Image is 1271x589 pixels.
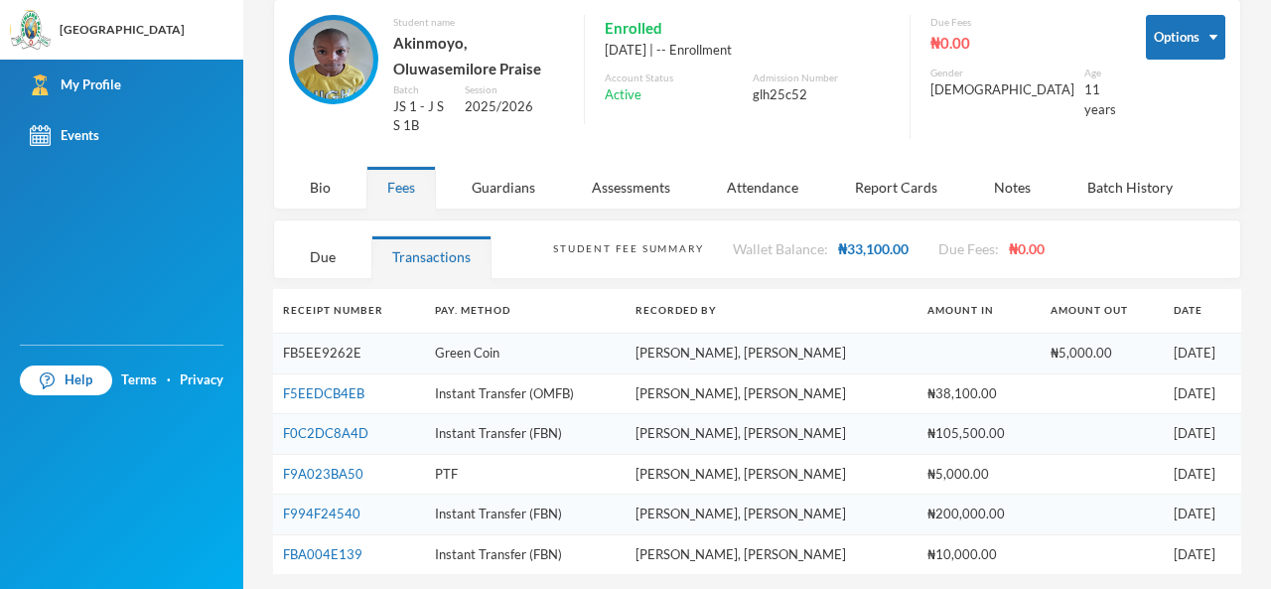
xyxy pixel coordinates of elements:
a: F9A023BA50 [283,466,363,482]
td: ₦200,000.00 [918,495,1041,535]
div: Batch [393,82,450,97]
td: [DATE] [1164,414,1241,455]
td: Green Coin [425,334,626,374]
img: STUDENT [294,20,373,99]
td: [PERSON_NAME], [PERSON_NAME] [626,373,917,414]
td: Instant Transfer (FBN) [425,495,626,535]
a: Terms [121,370,157,390]
div: My Profile [30,74,121,95]
div: Events [30,125,99,146]
img: logo [11,11,51,51]
th: Amount Out [1041,289,1164,334]
div: Student name [393,15,564,30]
a: F0C2DC8A4D [283,425,368,441]
div: Transactions [371,235,492,278]
td: ₦5,000.00 [918,454,1041,495]
td: [DATE] [1164,495,1241,535]
span: Wallet Balance: [733,240,828,257]
div: Assessments [571,166,691,209]
a: FB5EE9262E [283,345,361,361]
div: Attendance [706,166,819,209]
th: Receipt Number [273,289,425,334]
td: [DATE] [1164,373,1241,414]
div: [DATE] | -- Enrollment [605,41,890,61]
div: · [167,370,171,390]
td: Instant Transfer (OMFB) [425,373,626,414]
a: Help [20,366,112,395]
div: JS 1 - J S S 1B [393,97,450,136]
td: [DATE] [1164,534,1241,574]
div: Student Fee Summary [553,241,703,256]
span: Enrolled [605,15,662,41]
td: [PERSON_NAME], [PERSON_NAME] [626,334,917,374]
div: Akinmoyo, Oluwasemilore Praise [393,30,564,82]
a: F994F24540 [283,506,360,521]
div: Account Status [605,71,742,85]
td: PTF [425,454,626,495]
td: Instant Transfer (FBN) [425,414,626,455]
div: ₦0.00 [930,30,1116,56]
td: ₦105,500.00 [918,414,1041,455]
td: [DATE] [1164,454,1241,495]
div: Due Fees [930,15,1116,30]
td: [PERSON_NAME], [PERSON_NAME] [626,495,917,535]
span: ₦0.00 [1009,240,1045,257]
div: 2025/2026 [465,97,564,117]
div: Bio [289,166,352,209]
a: F5EEDCB4EB [283,385,364,401]
th: Amount In [918,289,1041,334]
td: Instant Transfer (FBN) [425,534,626,574]
button: Options [1146,15,1225,60]
td: ₦5,000.00 [1041,334,1164,374]
th: Date [1164,289,1241,334]
th: Recorded By [626,289,917,334]
td: [PERSON_NAME], [PERSON_NAME] [626,454,917,495]
div: Guardians [451,166,556,209]
div: Notes [973,166,1052,209]
td: [PERSON_NAME], [PERSON_NAME] [626,534,917,574]
div: Batch History [1066,166,1194,209]
div: Report Cards [834,166,958,209]
div: Age [1084,66,1116,80]
span: Due Fees: [938,240,999,257]
div: Due [289,235,356,278]
div: Gender [930,66,1074,80]
div: Session [465,82,564,97]
div: Fees [366,166,436,209]
div: [GEOGRAPHIC_DATA] [60,21,185,39]
div: [DEMOGRAPHIC_DATA] [930,80,1074,100]
div: 11 years [1084,80,1116,119]
td: ₦10,000.00 [918,534,1041,574]
td: [DATE] [1164,334,1241,374]
span: ₦33,100.00 [838,240,909,257]
td: [PERSON_NAME], [PERSON_NAME] [626,414,917,455]
div: Admission Number [753,71,890,85]
div: glh25c52 [753,85,890,105]
a: FBA004E139 [283,546,362,562]
a: Privacy [180,370,223,390]
td: ₦38,100.00 [918,373,1041,414]
th: Pay. Method [425,289,626,334]
span: Active [605,85,641,105]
